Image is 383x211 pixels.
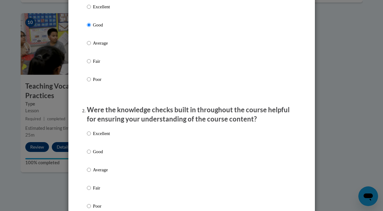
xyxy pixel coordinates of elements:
[87,203,91,209] input: Poor
[87,76,91,83] input: Poor
[93,166,110,173] p: Average
[93,3,110,10] p: Excellent
[87,58,91,65] input: Fair
[93,130,110,137] p: Excellent
[93,148,110,155] p: Good
[87,185,91,191] input: Fair
[93,76,110,83] p: Poor
[87,40,91,46] input: Average
[93,185,110,191] p: Fair
[93,203,110,209] p: Poor
[87,130,91,137] input: Excellent
[87,22,91,28] input: Good
[87,166,91,173] input: Average
[93,22,110,28] p: Good
[93,58,110,65] p: Fair
[87,3,91,10] input: Excellent
[87,148,91,155] input: Good
[87,105,296,124] p: Were the knowledge checks built in throughout the course helpful for ensuring your understanding ...
[93,40,110,46] p: Average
